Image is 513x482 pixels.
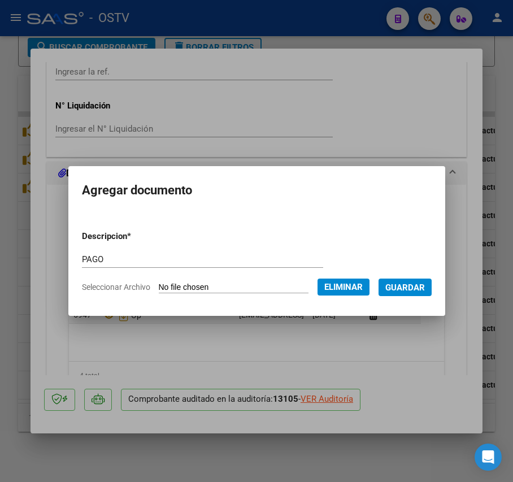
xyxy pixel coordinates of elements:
span: Guardar [385,283,425,293]
button: Eliminar [318,279,369,296]
button: Guardar [379,279,432,296]
span: Seleccionar Archivo [82,283,150,292]
h2: Agregar documento [82,180,432,201]
p: Descripcion [82,230,187,243]
div: Open Intercom Messenger [475,444,502,471]
span: Eliminar [324,282,363,292]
